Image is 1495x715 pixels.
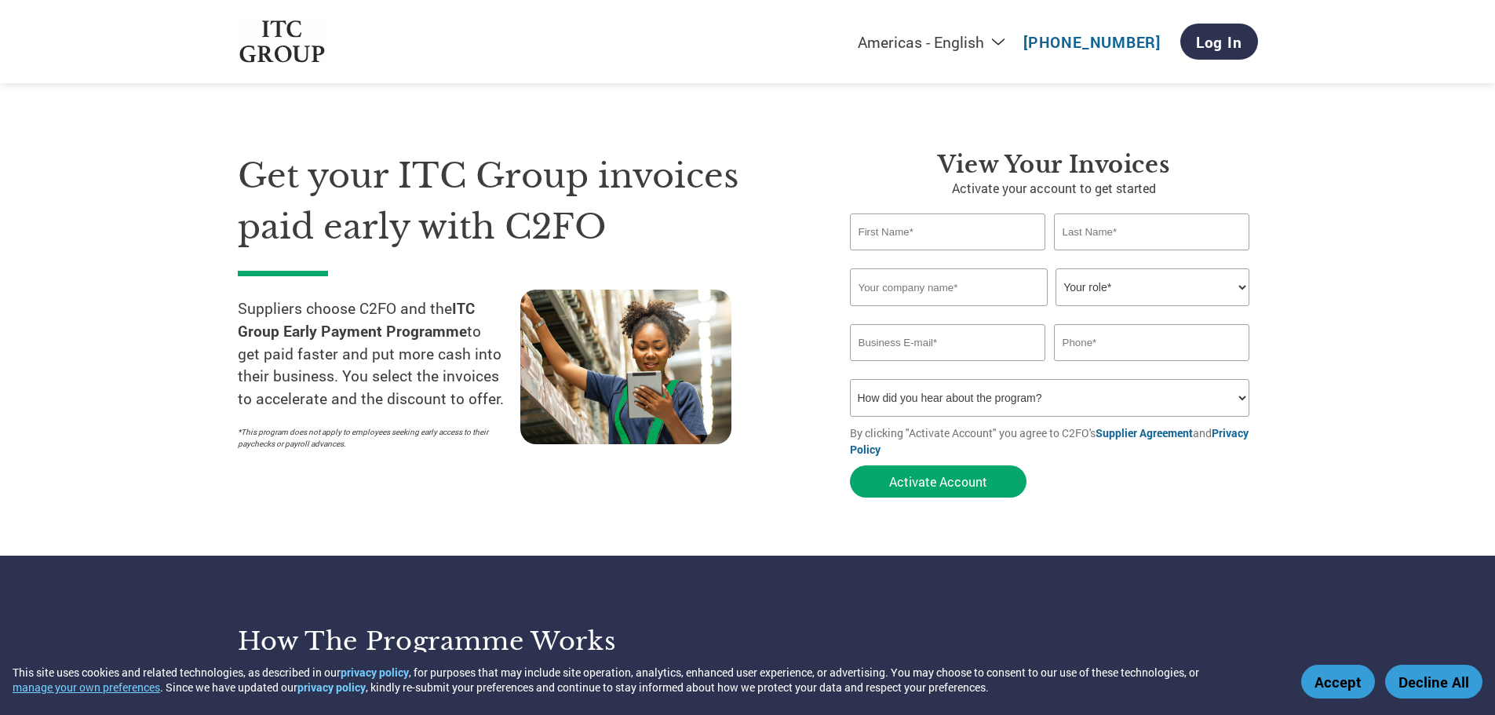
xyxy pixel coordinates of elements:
img: ITC Group [238,20,327,64]
img: supply chain worker [520,290,731,444]
h3: View your invoices [850,151,1258,179]
input: Your company name* [850,268,1048,306]
button: Accept [1301,665,1375,699]
button: Decline All [1385,665,1482,699]
a: Supplier Agreement [1096,425,1193,440]
a: Privacy Policy [850,425,1249,457]
strong: ITC Group Early Payment Programme [238,298,475,341]
a: Log In [1180,24,1258,60]
div: Invalid last name or last name is too long [1054,252,1250,262]
div: Invalid company name or company name is too long [850,308,1250,318]
div: Inavlid Email Address [850,363,1046,373]
p: By clicking "Activate Account" you agree to C2FO's and [850,425,1258,458]
input: Invalid Email format [850,324,1046,361]
div: This site uses cookies and related technologies, as described in our , for purposes that may incl... [13,665,1278,695]
select: Title/Role [1056,268,1249,306]
p: Suppliers choose C2FO and the to get paid faster and put more cash into their business. You selec... [238,297,520,410]
input: Phone* [1054,324,1250,361]
div: Invalid first name or first name is too long [850,252,1046,262]
h1: Get your ITC Group invoices paid early with C2FO [238,151,803,252]
a: [PHONE_NUMBER] [1023,32,1161,52]
input: Last Name* [1054,213,1250,250]
p: Activate your account to get started [850,179,1258,198]
a: privacy policy [341,665,409,680]
input: First Name* [850,213,1046,250]
button: manage your own preferences [13,680,160,695]
button: Activate Account [850,465,1026,498]
p: *This program does not apply to employees seeking early access to their paychecks or payroll adva... [238,426,505,450]
a: privacy policy [297,680,366,695]
div: Inavlid Phone Number [1054,363,1250,373]
h3: How the programme works [238,626,728,657]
